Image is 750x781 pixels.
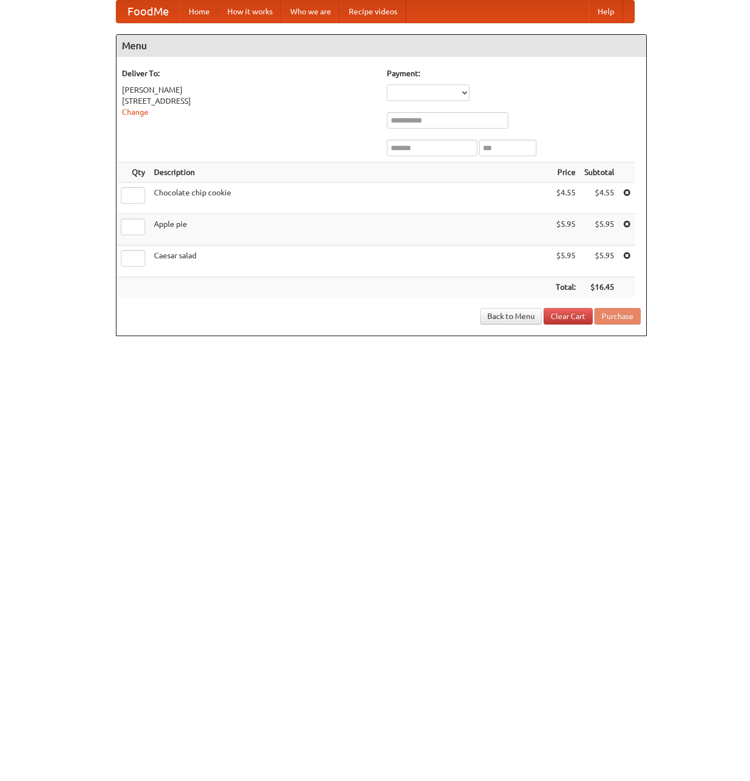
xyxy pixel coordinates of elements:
[180,1,219,23] a: Home
[219,1,281,23] a: How it works
[551,277,580,297] th: Total:
[150,162,551,183] th: Description
[340,1,406,23] a: Recipe videos
[150,246,551,277] td: Caesar salad
[589,1,623,23] a: Help
[580,246,619,277] td: $5.95
[551,183,580,214] td: $4.55
[480,308,542,325] a: Back to Menu
[116,162,150,183] th: Qty
[594,308,641,325] button: Purchase
[551,162,580,183] th: Price
[150,214,551,246] td: Apple pie
[122,95,376,107] div: [STREET_ADDRESS]
[122,68,376,79] h5: Deliver To:
[122,108,148,116] a: Change
[580,277,619,297] th: $16.45
[551,214,580,246] td: $5.95
[116,35,646,57] h4: Menu
[150,183,551,214] td: Chocolate chip cookie
[580,162,619,183] th: Subtotal
[580,183,619,214] td: $4.55
[544,308,593,325] a: Clear Cart
[551,246,580,277] td: $5.95
[281,1,340,23] a: Who we are
[116,1,180,23] a: FoodMe
[387,68,641,79] h5: Payment:
[122,84,376,95] div: [PERSON_NAME]
[580,214,619,246] td: $5.95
